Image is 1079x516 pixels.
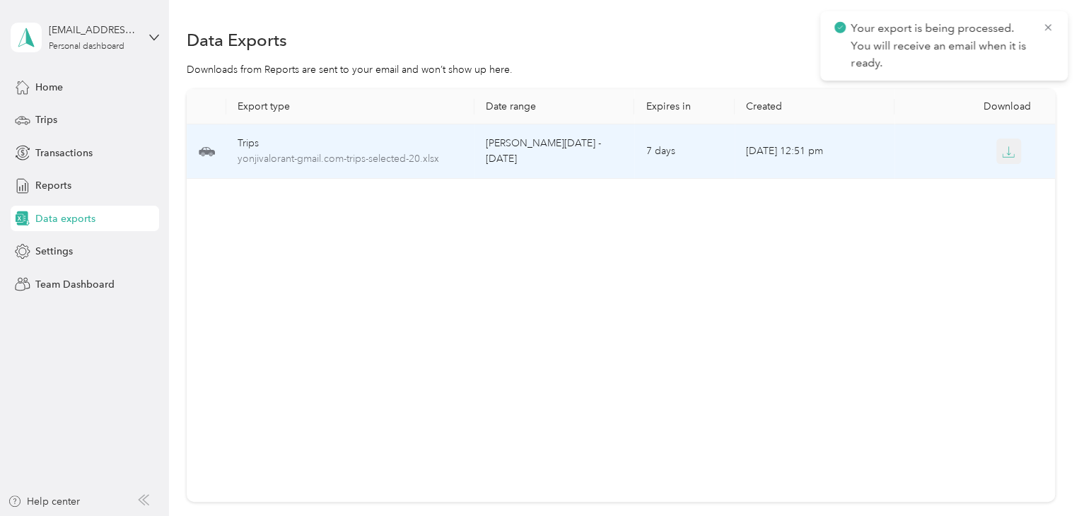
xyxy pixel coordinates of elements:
[1000,437,1079,516] iframe: Everlance-gr Chat Button Frame
[634,124,734,179] td: 7 days
[35,80,63,95] span: Home
[851,20,1032,72] p: Your export is being processed. You will receive an email when it is ready.
[906,100,1043,112] div: Download
[187,33,287,47] h1: Data Exports
[474,124,634,179] td: [PERSON_NAME][DATE] - [DATE]
[238,151,463,167] span: yonjivalorant-gmail.com-trips-selected-20.xlsx
[735,124,894,179] td: [DATE] 12:51 pm
[238,136,463,151] div: Trips
[474,89,634,124] th: Date range
[49,42,124,51] div: Personal dashboard
[35,146,93,160] span: Transactions
[35,178,71,193] span: Reports
[35,211,95,226] span: Data exports
[49,23,137,37] div: [EMAIL_ADDRESS][DOMAIN_NAME]
[226,89,474,124] th: Export type
[187,62,1055,77] div: Downloads from Reports are sent to your email and won’t show up here.
[35,112,57,127] span: Trips
[35,277,115,292] span: Team Dashboard
[634,89,734,124] th: Expires in
[735,89,894,124] th: Created
[8,494,80,509] button: Help center
[35,244,73,259] span: Settings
